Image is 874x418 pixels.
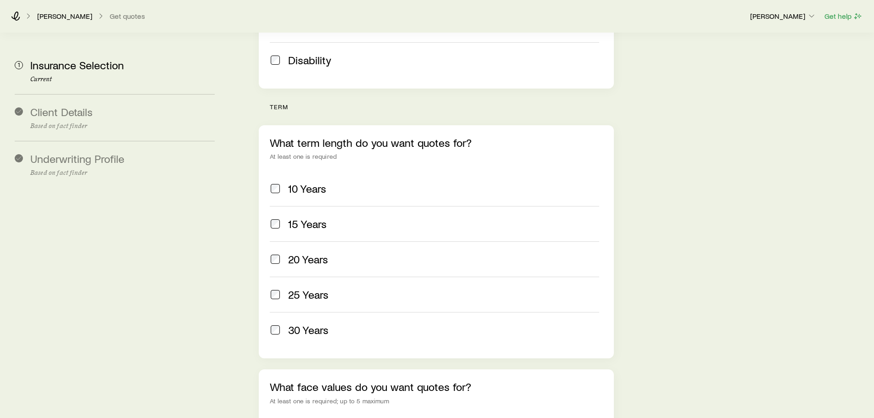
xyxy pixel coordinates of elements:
[271,219,280,229] input: 15 Years
[288,253,328,266] span: 20 Years
[271,56,280,65] input: Disability
[270,153,602,160] div: At least one is required
[288,182,326,195] span: 10 Years
[109,12,145,21] button: Get quotes
[270,380,471,393] label: What face values do you want quotes for?
[30,152,124,165] span: Underwriting Profile
[288,217,327,230] span: 15 Years
[750,11,817,22] button: [PERSON_NAME]
[37,12,93,21] a: [PERSON_NAME]
[30,58,124,72] span: Insurance Selection
[288,288,328,301] span: 25 Years
[30,123,215,130] p: Based on fact finder
[30,76,215,83] p: Current
[271,325,280,334] input: 30 Years
[270,103,613,111] p: term
[270,397,602,405] div: At least one is required; up to 5 maximum
[270,136,602,149] p: What term length do you want quotes for?
[288,54,331,67] span: Disability
[824,11,863,22] button: Get help
[271,255,280,264] input: 20 Years
[288,323,328,336] span: 30 Years
[271,184,280,193] input: 10 Years
[30,169,215,177] p: Based on fact finder
[271,290,280,299] input: 25 Years
[30,105,93,118] span: Client Details
[750,11,816,21] p: [PERSON_NAME]
[15,61,23,69] span: 1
